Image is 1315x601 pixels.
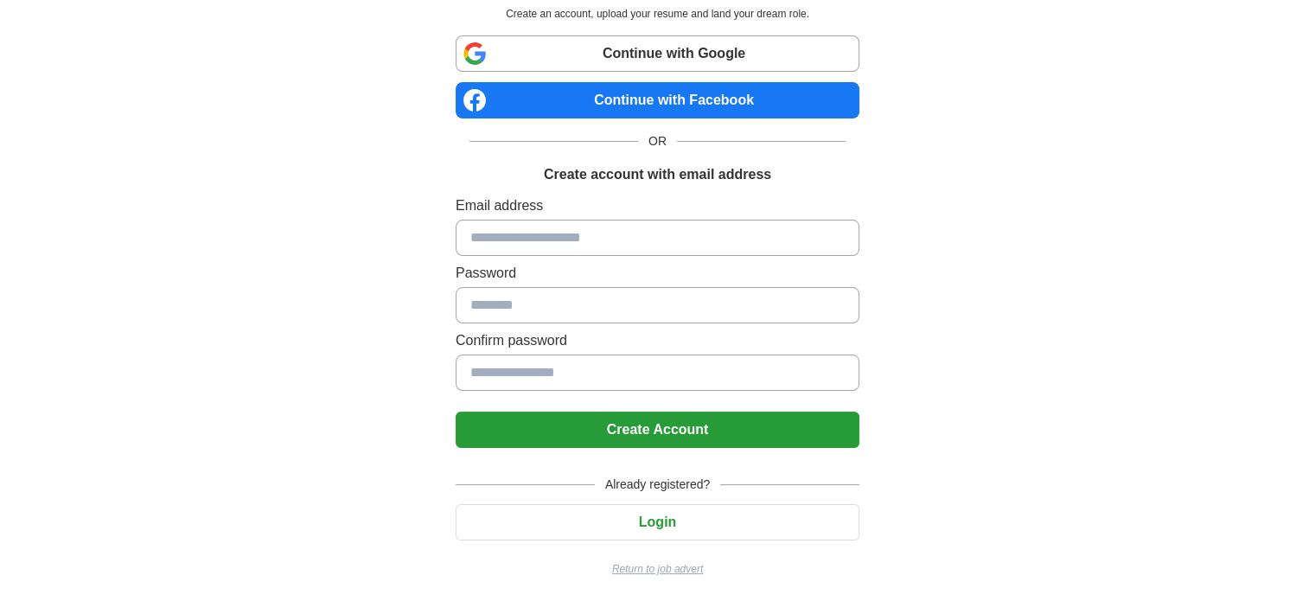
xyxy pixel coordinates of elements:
[456,504,859,540] button: Login
[456,330,859,351] label: Confirm password
[456,412,859,448] button: Create Account
[638,132,677,150] span: OR
[595,476,720,494] span: Already registered?
[456,35,859,72] a: Continue with Google
[459,6,856,22] p: Create an account, upload your resume and land your dream role.
[456,195,859,216] label: Email address
[544,164,771,185] h1: Create account with email address
[456,515,859,529] a: Login
[456,561,859,577] a: Return to job advert
[456,263,859,284] label: Password
[456,82,859,118] a: Continue with Facebook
